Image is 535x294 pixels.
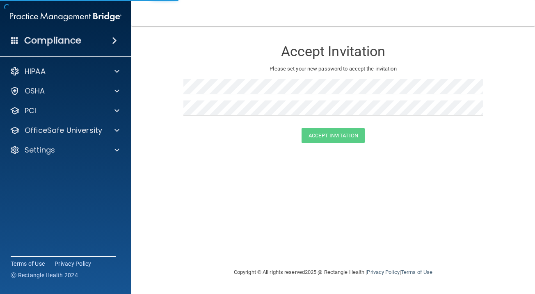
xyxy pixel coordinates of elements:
p: HIPAA [25,66,46,76]
a: Settings [10,145,119,155]
a: OfficeSafe University [10,125,119,135]
p: OfficeSafe University [25,125,102,135]
a: HIPAA [10,66,119,76]
a: PCI [10,106,119,116]
h4: Compliance [24,35,81,46]
img: PMB logo [10,9,121,25]
button: Accept Invitation [302,128,365,143]
h3: Accept Invitation [183,44,483,59]
div: Copyright © All rights reserved 2025 @ Rectangle Health | | [183,259,483,285]
p: OSHA [25,86,45,96]
a: OSHA [10,86,119,96]
p: PCI [25,106,36,116]
a: Privacy Policy [55,260,91,268]
a: Privacy Policy [367,269,399,275]
a: Terms of Use [11,260,45,268]
span: Ⓒ Rectangle Health 2024 [11,271,78,279]
p: Settings [25,145,55,155]
a: Terms of Use [401,269,432,275]
p: Please set your new password to accept the invitation [190,64,477,74]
